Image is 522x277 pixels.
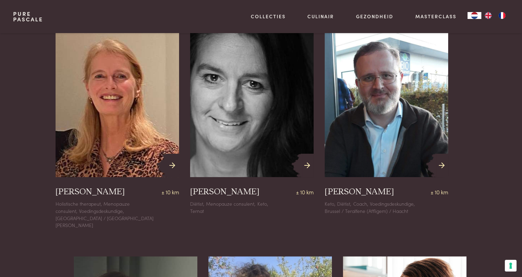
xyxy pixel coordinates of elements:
[56,23,179,177] img: Foto-1.jpg
[505,260,516,271] button: Uw voorkeuren voor toestemming voor trackingtechnologieën
[353,200,368,207] span: Coach,
[481,12,509,19] ul: Language list
[467,12,481,19] div: Language
[206,200,255,207] span: Menopauze consulent,
[56,200,130,214] span: Menopauze consulent,
[190,200,204,207] span: Diëtist,
[79,207,124,214] span: Voedingsdeskundige,
[307,13,334,20] a: Culinair
[325,200,335,207] span: Keto,
[56,215,179,229] div: [GEOGRAPHIC_DATA] / [GEOGRAPHIC_DATA][PERSON_NAME]
[56,23,179,229] a: Foto-1.jpg [PERSON_NAME] ± 10 km Holistische therapeut,Menopauze consulent,Voedingsdeskundige, [G...
[356,13,393,20] a: Gezondheid
[13,11,43,22] a: PurePascale
[190,23,314,214] a: E748BC10_2F62_4606_9CA0_14A1200F77EB.jpeg [PERSON_NAME] ± 10 km Diëtist,Menopauze consulent,Keto,...
[325,207,448,215] div: Brussel / Teralfene (Affligem) / Haacht
[161,186,179,197] span: ± 10 km
[431,186,448,197] span: ± 10 km
[325,186,394,197] h3: [PERSON_NAME]
[296,186,314,197] span: ± 10 km
[415,13,456,20] a: Masterclass
[251,13,286,20] a: Collecties
[337,200,351,207] span: Diëtist,
[56,200,102,207] span: Holistische therapeut,
[370,200,415,207] span: Voedingsdeskundige,
[467,12,481,19] a: NL
[56,186,125,197] h3: [PERSON_NAME]
[467,12,509,19] aside: Language selected: Nederlands
[495,12,509,19] a: FR
[325,23,448,177] img: Danny.png
[190,207,314,215] div: Ternat
[190,186,259,197] h3: [PERSON_NAME]
[190,23,314,177] img: E748BC10_2F62_4606_9CA0_14A1200F77EB.jpeg
[325,23,448,214] a: Danny.png [PERSON_NAME] ± 10 km Keto,Diëtist,Coach,Voedingsdeskundige, Brussel / Teralfene (Affli...
[481,12,495,19] a: EN
[257,200,268,207] span: Keto,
